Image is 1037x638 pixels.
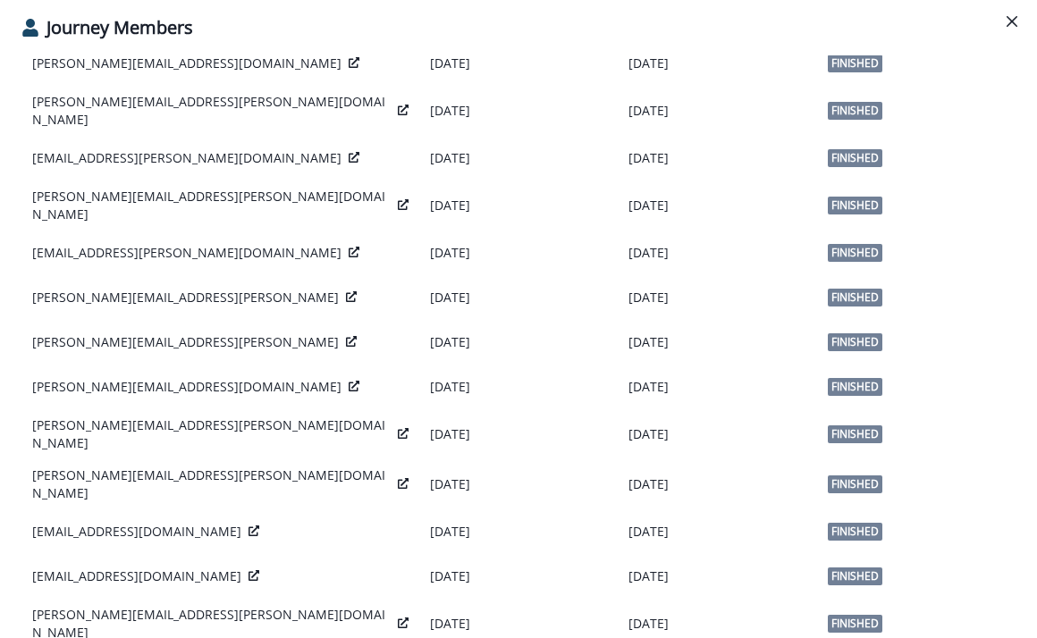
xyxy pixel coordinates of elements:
[828,55,882,72] span: Finished
[828,378,882,396] span: Finished
[32,378,341,396] p: [PERSON_NAME][EMAIL_ADDRESS][DOMAIN_NAME]
[628,333,805,351] p: [DATE]
[430,102,607,120] p: [DATE]
[628,55,805,72] p: [DATE]
[828,523,882,541] span: Finished
[430,475,607,493] p: [DATE]
[32,567,241,585] p: [EMAIL_ADDRESS][DOMAIN_NAME]
[628,567,805,585] p: [DATE]
[430,197,607,214] p: [DATE]
[32,289,339,306] p: [PERSON_NAME][EMAIL_ADDRESS][PERSON_NAME]
[828,197,882,214] span: Finished
[828,475,882,493] span: Finished
[828,149,882,167] span: Finished
[430,567,607,585] p: [DATE]
[828,615,882,633] span: Finished
[628,289,805,306] p: [DATE]
[628,615,805,633] p: [DATE]
[828,102,882,120] span: Finished
[430,333,607,351] p: [DATE]
[32,149,341,167] p: [EMAIL_ADDRESS][PERSON_NAME][DOMAIN_NAME]
[430,244,607,262] p: [DATE]
[32,55,341,72] p: [PERSON_NAME][EMAIL_ADDRESS][DOMAIN_NAME]
[32,333,339,351] p: [PERSON_NAME][EMAIL_ADDRESS][PERSON_NAME]
[46,14,193,41] p: Journey Members
[628,378,805,396] p: [DATE]
[32,523,241,541] p: [EMAIL_ADDRESS][DOMAIN_NAME]
[628,102,805,120] p: [DATE]
[32,188,391,223] p: [PERSON_NAME][EMAIL_ADDRESS][PERSON_NAME][DOMAIN_NAME]
[628,475,805,493] p: [DATE]
[628,523,805,541] p: [DATE]
[628,244,805,262] p: [DATE]
[430,149,607,167] p: [DATE]
[32,416,391,452] p: [PERSON_NAME][EMAIL_ADDRESS][PERSON_NAME][DOMAIN_NAME]
[32,466,391,502] p: [PERSON_NAME][EMAIL_ADDRESS][PERSON_NAME][DOMAIN_NAME]
[628,425,805,443] p: [DATE]
[628,149,805,167] p: [DATE]
[430,55,607,72] p: [DATE]
[430,289,607,306] p: [DATE]
[32,93,391,129] p: [PERSON_NAME][EMAIL_ADDRESS][PERSON_NAME][DOMAIN_NAME]
[998,7,1026,36] button: Close
[828,244,882,262] span: Finished
[828,333,882,351] span: Finished
[430,523,607,541] p: [DATE]
[628,197,805,214] p: [DATE]
[828,567,882,585] span: Finished
[430,378,607,396] p: [DATE]
[828,289,882,306] span: Finished
[430,615,607,633] p: [DATE]
[828,425,882,443] span: Finished
[430,425,607,443] p: [DATE]
[32,244,341,262] p: [EMAIL_ADDRESS][PERSON_NAME][DOMAIN_NAME]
